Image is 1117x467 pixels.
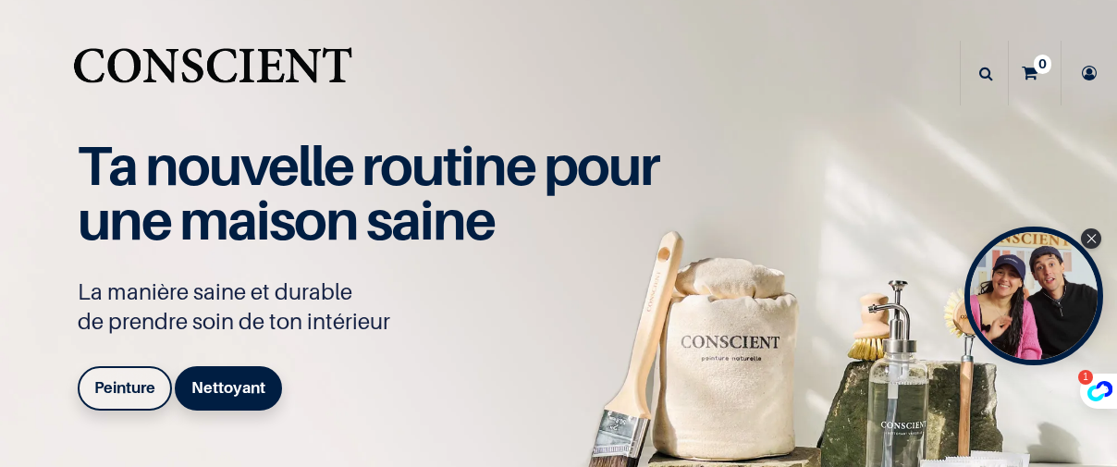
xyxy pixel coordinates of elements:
div: Tolstoy bubble widget [964,227,1103,365]
img: Conscient [69,37,355,110]
b: Peinture [94,378,155,397]
p: La manière saine et durable de prendre soin de ton intérieur [78,277,679,337]
a: Nettoyant [175,366,282,411]
div: Close Tolstoy widget [1081,228,1101,249]
sup: 0 [1034,55,1051,73]
b: Nettoyant [191,378,265,397]
a: 0 [1009,41,1061,105]
div: Open Tolstoy widget [964,227,1103,365]
a: Logo of Conscient [69,37,355,110]
a: Peinture [78,366,172,411]
div: Open Tolstoy [964,227,1103,365]
span: Ta nouvelle routine pour une maison saine [78,132,658,252]
iframe: Tidio Chat [1022,348,1109,435]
